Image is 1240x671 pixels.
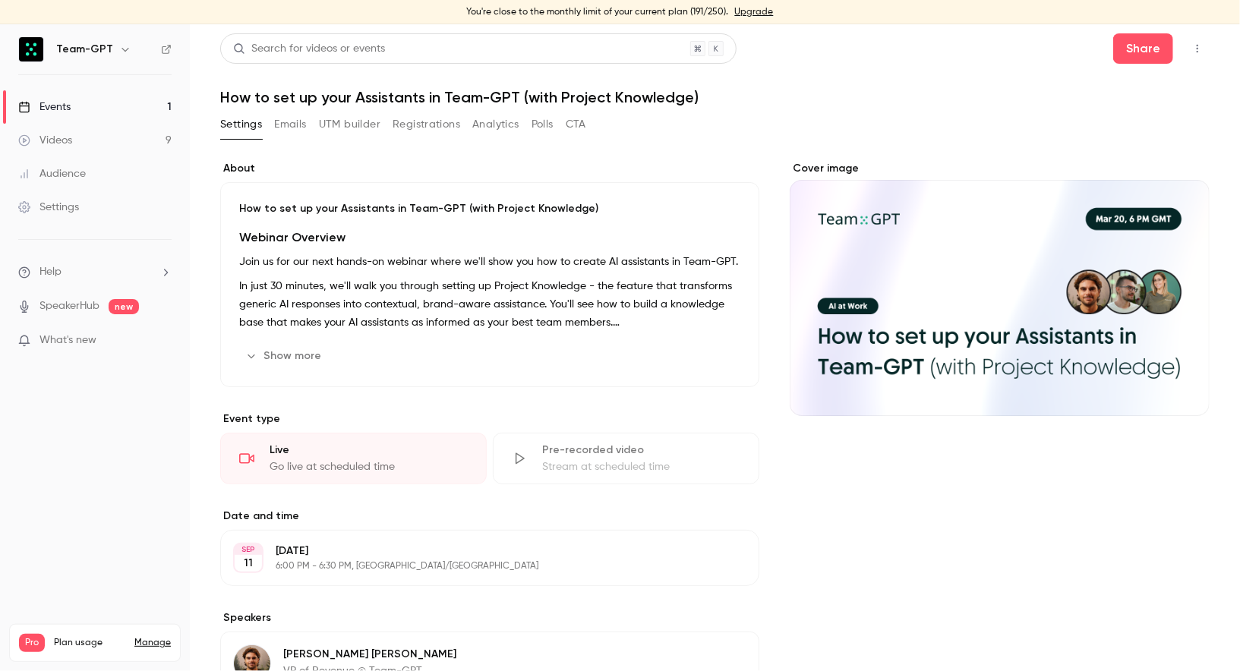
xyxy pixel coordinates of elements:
[239,201,740,216] p: How to set up your Assistants in Team-GPT (with Project Knowledge)
[18,166,86,181] div: Audience
[270,443,468,458] div: Live
[239,253,740,271] p: Join us for our next hands-on webinar where we'll show you how to create AI assistants in Team-GPT.
[39,298,99,314] a: SpeakerHub
[790,161,1210,416] section: Cover image
[735,6,774,18] a: Upgrade
[109,299,139,314] span: new
[239,228,740,247] h2: Webinar Overview
[270,459,468,474] div: Go live at scheduled time
[18,264,172,280] li: help-dropdown-opener
[220,509,759,524] label: Date and time
[239,344,330,368] button: Show more
[56,42,113,57] h6: Team-GPT
[19,37,43,61] img: Team-GPT
[276,543,679,559] p: [DATE]
[134,637,171,649] a: Manage
[493,433,759,484] div: Pre-recorded videoStream at scheduled time
[244,556,253,571] p: 11
[220,411,759,427] p: Event type
[220,433,487,484] div: LiveGo live at scheduled time
[566,112,586,137] button: CTA
[542,459,740,474] div: Stream at scheduled time
[19,634,45,652] span: Pro
[276,560,679,572] p: 6:00 PM - 6:30 PM, [GEOGRAPHIC_DATA]/[GEOGRAPHIC_DATA]
[220,610,759,625] label: Speakers
[39,332,96,348] span: What's new
[220,112,262,137] button: Settings
[39,264,62,280] span: Help
[235,544,262,555] div: SEP
[790,161,1210,176] label: Cover image
[18,200,79,215] div: Settings
[542,443,740,458] div: Pre-recorded video
[319,112,380,137] button: UTM builder
[54,637,125,649] span: Plan usage
[532,112,554,137] button: Polls
[153,334,172,348] iframe: Noticeable Trigger
[274,112,306,137] button: Emails
[283,647,456,662] p: [PERSON_NAME] [PERSON_NAME]
[239,277,740,332] p: In just 30 minutes, we'll walk you through setting up Project Knowledge - the feature that transf...
[233,41,385,57] div: Search for videos or events
[18,133,72,148] div: Videos
[472,112,519,137] button: Analytics
[220,88,1210,106] h1: How to set up your Assistants in Team-GPT (with Project Knowledge)
[393,112,460,137] button: Registrations
[220,161,759,176] label: About
[18,99,71,115] div: Events
[1113,33,1173,64] button: Share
